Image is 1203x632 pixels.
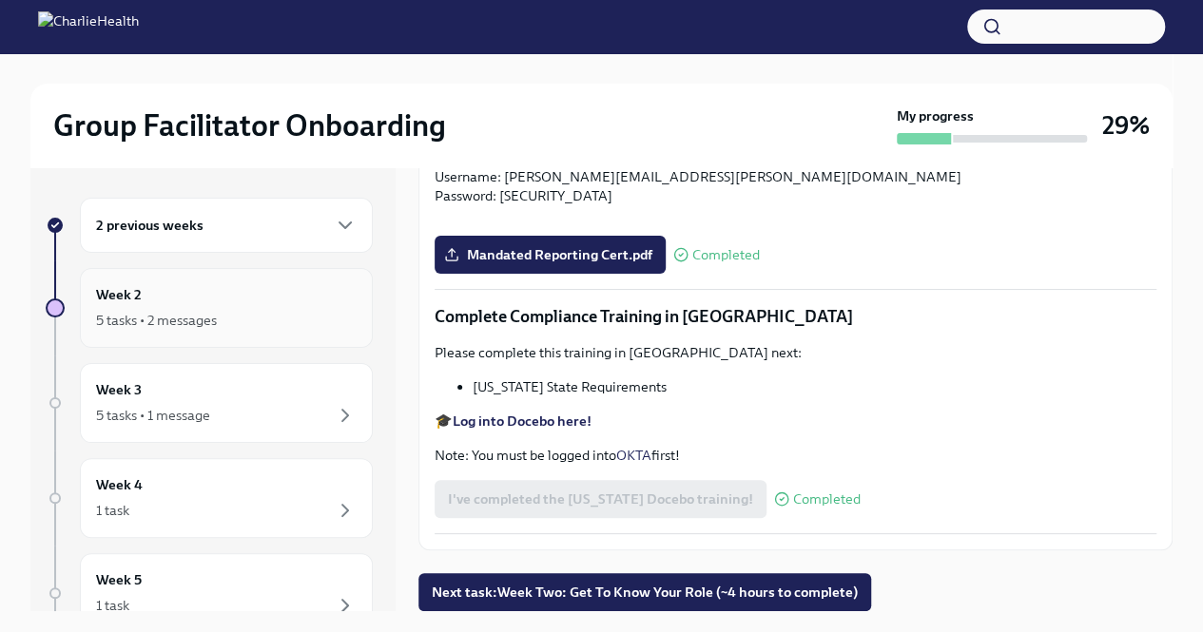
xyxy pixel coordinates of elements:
img: CharlieHealth [38,11,139,42]
a: Week 25 tasks • 2 messages [46,268,373,348]
div: 5 tasks • 2 messages [96,311,217,330]
button: Next task:Week Two: Get To Know Your Role (~4 hours to complete) [418,573,871,611]
p: Note: You must be logged into first! [435,446,1156,465]
div: 1 task [96,596,129,615]
div: 2 previous weeks [80,198,373,253]
strong: My progress [897,106,974,125]
p: 🎓 Username: [PERSON_NAME][EMAIL_ADDRESS][PERSON_NAME][DOMAIN_NAME] Password: [SECURITY_DATA] [435,148,1156,205]
span: Mandated Reporting Cert.pdf [448,245,652,264]
a: Week 35 tasks • 1 message [46,363,373,443]
h3: 29% [1102,108,1150,143]
h6: 2 previous weeks [96,215,204,236]
h6: Week 4 [96,474,143,495]
h6: Week 5 [96,569,142,590]
span: Completed [793,492,861,507]
p: Please complete this training in [GEOGRAPHIC_DATA] next: [435,343,1156,362]
p: 🎓 [435,412,1156,431]
h6: Week 2 [96,284,142,305]
h2: Group Facilitator Onboarding [53,106,446,144]
div: 5 tasks • 1 message [96,406,210,425]
h6: Week 3 [96,379,142,400]
li: [US_STATE] State Requirements [473,377,1156,396]
p: Complete Compliance Training in [GEOGRAPHIC_DATA] [435,305,1156,328]
a: OKTA [616,447,651,464]
div: 1 task [96,501,129,520]
label: Mandated Reporting Cert.pdf [435,236,666,274]
span: Next task : Week Two: Get To Know Your Role (~4 hours to complete) [432,583,858,602]
a: Log into Docebo here! [453,412,592,430]
span: Completed [692,248,760,262]
a: Week 41 task [46,458,373,538]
